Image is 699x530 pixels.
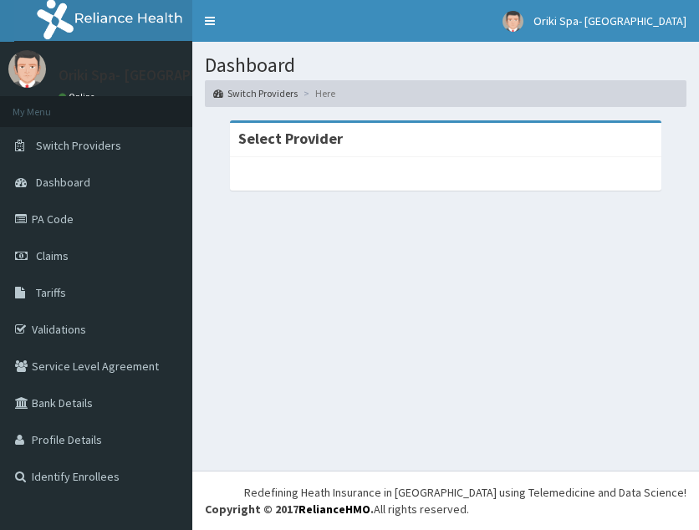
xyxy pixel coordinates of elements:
[205,54,686,76] h1: Dashboard
[36,285,66,300] span: Tariffs
[192,471,699,530] footer: All rights reserved.
[244,484,686,501] div: Redefining Heath Insurance in [GEOGRAPHIC_DATA] using Telemedicine and Data Science!
[298,502,370,517] a: RelianceHMO
[533,13,686,28] span: Oriki Spa- [GEOGRAPHIC_DATA]
[59,91,99,103] a: Online
[8,50,46,88] img: User Image
[36,138,121,153] span: Switch Providers
[238,129,343,148] strong: Select Provider
[213,86,298,100] a: Switch Providers
[36,175,90,190] span: Dashboard
[503,11,523,32] img: User Image
[205,502,374,517] strong: Copyright © 2017 .
[299,86,335,100] li: Here
[36,248,69,263] span: Claims
[59,68,262,83] p: Oriki Spa- [GEOGRAPHIC_DATA]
